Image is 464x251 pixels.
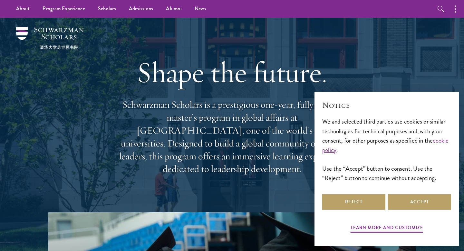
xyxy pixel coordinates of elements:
button: Accept [388,194,451,210]
h1: Shape the future. [116,54,348,90]
p: Schwarzman Scholars is a prestigious one-year, fully funded master’s program in global affairs at... [116,98,348,176]
img: Schwarzman Scholars [16,27,84,49]
div: We and selected third parties use cookies or similar technologies for technical purposes and, wit... [322,117,451,182]
h2: Notice [322,100,451,111]
button: Learn more and customize [351,224,423,234]
button: Reject [322,194,385,210]
a: cookie policy [322,136,449,155]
